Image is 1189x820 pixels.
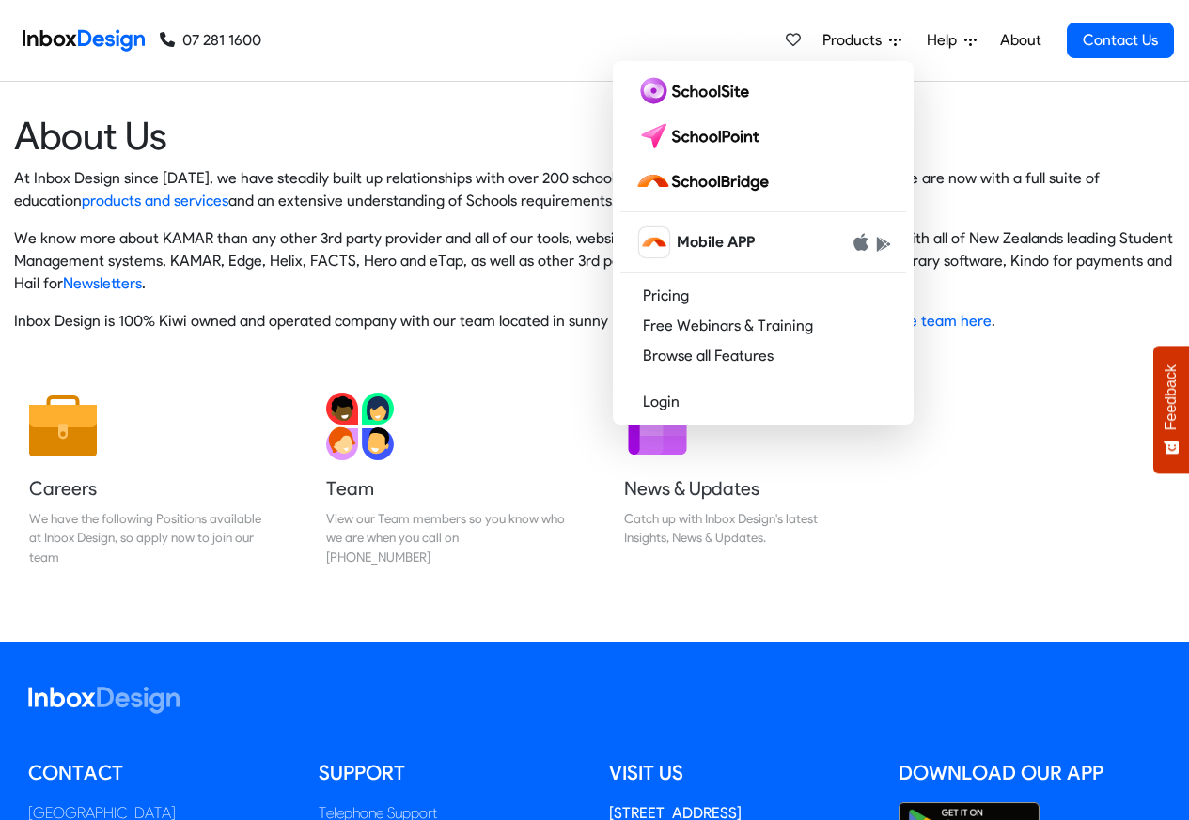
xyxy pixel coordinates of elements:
[620,387,906,417] a: Login
[639,227,669,257] img: schoolbridge icon
[14,167,1175,212] p: At Inbox Design since [DATE], we have steadily built up relationships with over 200 schools aroun...
[624,509,863,548] div: Catch up with Inbox Design's latest Insights, News & Updates.
[1163,364,1180,430] span: Feedback
[28,687,180,714] img: logo_inboxdesign_white.svg
[620,311,906,341] a: Free Webinars & Training
[624,393,692,460] img: 2022_01_12_icon_newsletter.svg
[822,29,889,52] span: Products
[14,310,1175,333] p: Inbox Design is 100% Kiwi owned and operated company with our team located in sunny [GEOGRAPHIC_D...
[1067,23,1174,58] a: Contact Us
[311,378,580,581] a: Team View our Team members so you know who we are when you call on [PHONE_NUMBER]
[927,29,964,52] span: Help
[635,166,776,196] img: schoolbridge logo
[609,759,871,787] h5: Visit us
[28,759,290,787] h5: Contact
[326,393,394,460] img: 2022_01_13_icon_team.svg
[635,76,757,106] img: schoolsite logo
[326,475,565,502] h5: Team
[82,192,228,209] a: products and services
[624,475,863,502] h5: News & Updates
[326,509,565,566] div: View our Team members so you know who we are when you call on [PHONE_NUMBER]
[1153,346,1189,473] button: Feedback - Show survey
[994,22,1046,59] a: About
[29,475,268,502] h5: Careers
[160,29,261,52] a: 07 281 1600
[14,112,1175,160] heading: About Us
[620,220,906,265] a: schoolbridge icon Mobile APP
[919,22,984,59] a: Help
[620,341,906,371] a: Browse all Features
[855,312,992,330] a: meet the team here
[815,22,909,59] a: Products
[29,509,268,566] div: We have the following Positions available at Inbox Design, so apply now to join our team
[899,759,1161,787] h5: Download our App
[613,61,914,425] div: Products
[609,378,878,581] a: News & Updates Catch up with Inbox Design's latest Insights, News & Updates.
[14,378,283,581] a: Careers We have the following Positions available at Inbox Design, so apply now to join our team
[319,759,581,787] h5: Support
[29,393,97,460] img: 2022_01_13_icon_job.svg
[14,227,1175,295] p: We know more about KAMAR than any other 3rd party provider and all of our tools, websites and Sch...
[63,274,142,292] a: Newsletters
[620,281,906,311] a: Pricing
[677,231,755,254] span: Mobile APP
[635,121,768,151] img: schoolpoint logo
